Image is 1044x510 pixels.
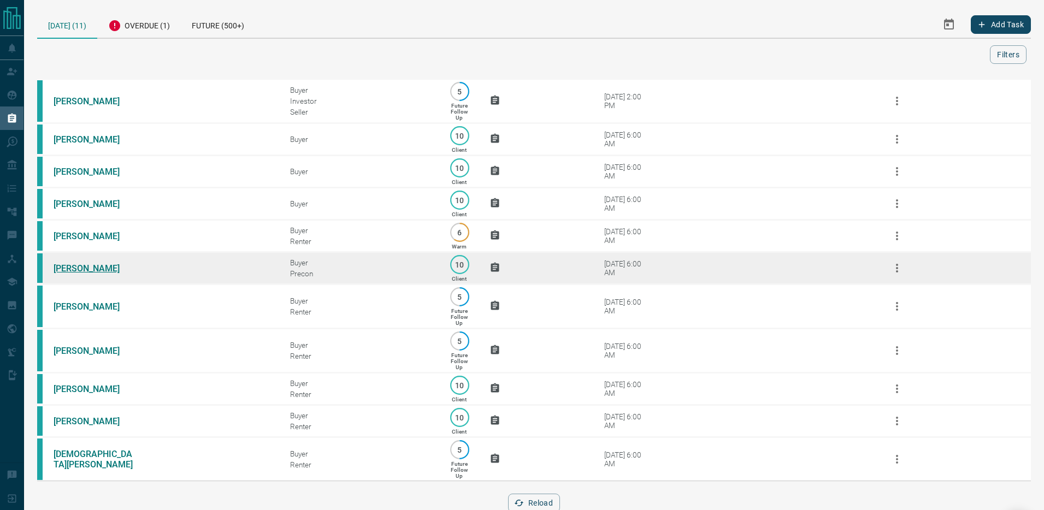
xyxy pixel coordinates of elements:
div: Future (500+) [181,11,255,38]
div: [DATE] 6:00 AM [604,163,651,180]
p: Client [452,276,467,282]
p: 10 [456,164,464,172]
div: [DATE] 6:00 AM [604,195,651,212]
a: [PERSON_NAME] [54,231,135,241]
div: condos.ca [37,80,43,122]
div: Buyer [290,135,429,144]
a: [PERSON_NAME] [54,384,135,394]
div: Investor [290,97,429,105]
div: condos.ca [37,406,43,436]
p: 5 [456,87,464,96]
div: Renter [290,307,429,316]
a: [PERSON_NAME] [54,263,135,274]
p: Client [452,396,467,402]
div: Renter [290,352,429,360]
div: [DATE] (11) [37,11,97,39]
div: [DATE] 6:00 AM [604,450,651,468]
p: Future Follow Up [451,103,468,121]
button: Select Date Range [936,11,962,38]
p: Future Follow Up [451,461,468,479]
div: condos.ca [37,374,43,404]
div: Buyer [290,296,429,305]
div: Buyer [290,449,429,458]
p: 10 [456,132,464,140]
div: condos.ca [37,189,43,218]
div: [DATE] 6:00 AM [604,227,651,245]
div: condos.ca [37,124,43,154]
div: [DATE] 2:00 PM [604,92,651,110]
p: Client [452,147,467,153]
div: Buyer [290,167,429,176]
button: Filters [990,45,1027,64]
button: Add Task [971,15,1031,34]
p: Client [452,179,467,185]
p: 10 [456,381,464,389]
div: Precon [290,269,429,278]
a: [PERSON_NAME] [54,199,135,209]
p: 5 [456,337,464,345]
p: 10 [456,413,464,422]
p: Future Follow Up [451,352,468,370]
div: condos.ca [37,330,43,371]
div: [DATE] 6:00 AM [604,131,651,148]
a: [PERSON_NAME] [54,346,135,356]
div: Renter [290,237,429,246]
div: [DATE] 6:00 AM [604,298,651,315]
div: [DATE] 6:00 AM [604,380,651,398]
p: 5 [456,293,464,301]
div: Buyer [290,258,429,267]
a: [PERSON_NAME] [54,167,135,177]
div: Buyer [290,86,429,94]
p: 6 [456,228,464,236]
p: 5 [456,446,464,454]
div: Buyer [290,411,429,420]
div: Buyer [290,379,429,388]
p: 10 [456,196,464,204]
a: [PERSON_NAME] [54,301,135,312]
div: condos.ca [37,438,43,480]
a: [DEMOGRAPHIC_DATA][PERSON_NAME] [54,449,135,470]
div: Buyer [290,199,429,208]
div: [DATE] 6:00 AM [604,412,651,430]
p: Warm [452,244,467,250]
div: condos.ca [37,286,43,327]
div: Buyer [290,226,429,235]
p: Client [452,211,467,217]
div: condos.ca [37,253,43,283]
a: [PERSON_NAME] [54,96,135,106]
div: Seller [290,108,429,116]
p: Future Follow Up [451,308,468,326]
p: 10 [456,260,464,269]
a: [PERSON_NAME] [54,416,135,426]
div: condos.ca [37,157,43,186]
p: Client [452,429,467,435]
div: Renter [290,422,429,431]
div: [DATE] 6:00 AM [604,342,651,359]
div: Renter [290,460,429,469]
div: Buyer [290,341,429,349]
div: [DATE] 6:00 AM [604,259,651,277]
div: Overdue (1) [97,11,181,38]
a: [PERSON_NAME] [54,134,135,145]
div: condos.ca [37,221,43,251]
div: Renter [290,390,429,399]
